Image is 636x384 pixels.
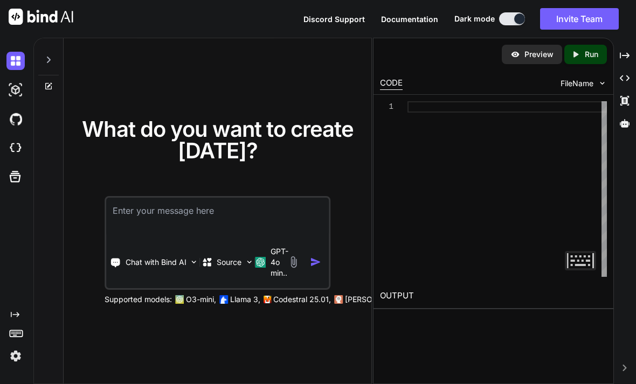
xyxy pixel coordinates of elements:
[82,116,354,164] span: What do you want to create [DATE]?
[345,294,450,305] p: [PERSON_NAME] 3.7 Sonnet,
[105,294,172,305] p: Supported models:
[6,81,25,99] img: darkAi-studio
[264,296,271,303] img: Mistral-AI
[271,246,288,278] p: GPT-4o min..
[510,50,520,59] img: preview
[126,257,186,268] p: Chat with Bind AI
[334,295,343,304] img: claude
[380,77,403,90] div: CODE
[540,8,619,30] button: Invite Team
[380,101,393,113] div: 1
[9,9,73,25] img: Bind AI
[6,139,25,157] img: cloudideIcon
[374,283,613,309] h2: OUTPUT
[381,13,438,25] button: Documentation
[287,256,300,268] img: attachment
[454,13,495,24] span: Dark mode
[303,15,365,24] span: Discord Support
[186,294,216,305] p: O3-mini,
[273,294,331,305] p: Codestral 25.01,
[6,347,25,365] img: settings
[524,49,554,60] p: Preview
[310,256,322,268] img: icon
[255,257,266,268] img: GPT-4o mini
[217,257,241,268] p: Source
[561,78,593,89] span: FileName
[230,294,260,305] p: Llama 3,
[585,49,598,60] p: Run
[175,295,184,304] img: GPT-4
[219,295,228,304] img: Llama2
[6,52,25,70] img: darkChat
[303,13,365,25] button: Discord Support
[598,79,607,88] img: chevron down
[6,110,25,128] img: githubDark
[381,15,438,24] span: Documentation
[190,257,199,267] img: Pick Tools
[245,257,254,267] img: Pick Models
